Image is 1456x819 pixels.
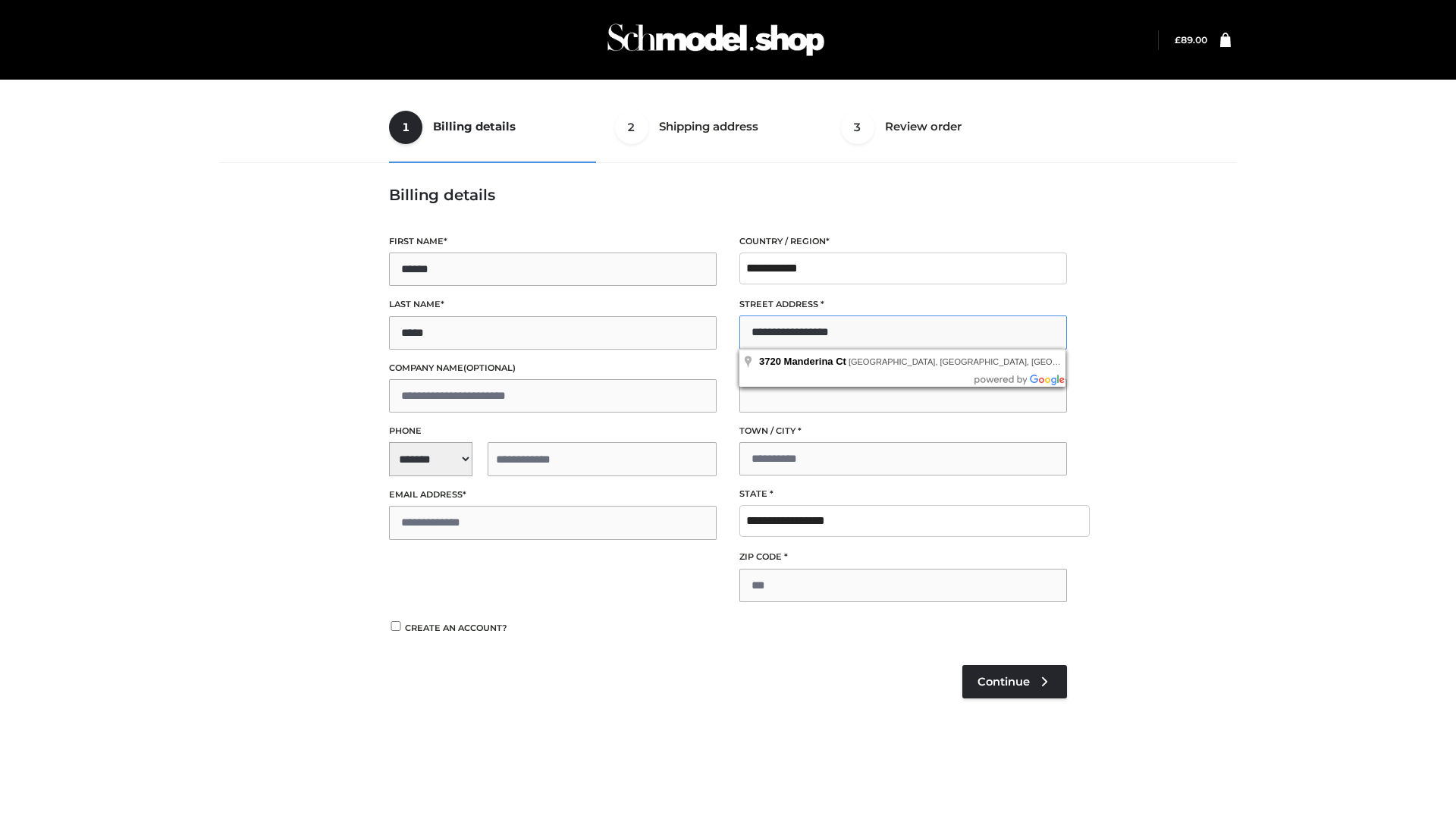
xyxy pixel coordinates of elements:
[389,234,717,249] label: First name
[1175,34,1207,45] a: £89.00
[739,550,1067,564] label: ZIP Code
[849,357,1119,366] span: [GEOGRAPHIC_DATA], [GEOGRAPHIC_DATA], [GEOGRAPHIC_DATA]
[759,356,781,367] span: 3720
[977,675,1030,689] span: Continue
[1175,34,1207,45] bdi: 89.00
[739,487,1067,501] label: State
[389,488,717,502] label: Email address
[739,424,1067,438] label: Town / City
[389,186,1067,204] h3: Billing details
[739,234,1067,249] label: Country / Region
[389,621,403,631] input: Create an account?
[389,424,717,438] label: Phone
[405,623,507,633] span: Create an account?
[463,362,516,373] span: (optional)
[389,361,717,375] label: Company name
[739,297,1067,312] label: Street address
[1175,34,1181,45] span: £
[962,665,1067,698] a: Continue
[602,10,830,70] img: Schmodel Admin 964
[784,356,846,367] span: Manderina Ct
[389,297,717,312] label: Last name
